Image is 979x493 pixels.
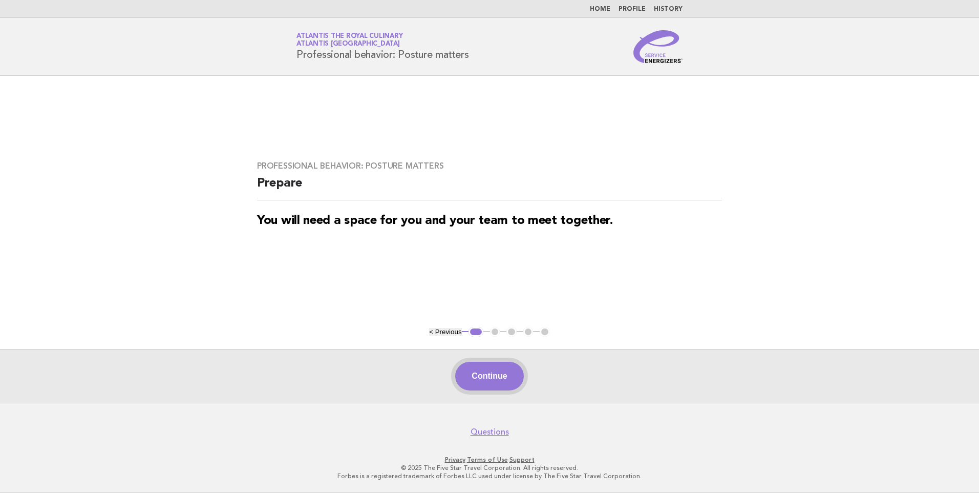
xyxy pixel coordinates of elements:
[257,175,722,200] h2: Prepare
[455,362,523,391] button: Continue
[469,327,483,337] button: 1
[429,328,461,336] button: < Previous
[296,41,400,48] span: Atlantis [GEOGRAPHIC_DATA]
[257,215,613,227] strong: You will need a space for you and your team to meet together.
[176,464,803,472] p: © 2025 The Five Star Travel Corporation. All rights reserved.
[296,33,402,47] a: Atlantis the Royal CulinaryAtlantis [GEOGRAPHIC_DATA]
[445,456,465,463] a: Privacy
[467,456,508,463] a: Terms of Use
[619,6,646,12] a: Profile
[471,427,509,437] a: Questions
[257,161,722,171] h3: Professional behavior: Posture matters
[176,472,803,480] p: Forbes is a registered trademark of Forbes LLC used under license by The Five Star Travel Corpora...
[590,6,610,12] a: Home
[654,6,683,12] a: History
[176,456,803,464] p: · ·
[509,456,535,463] a: Support
[633,30,683,63] img: Service Energizers
[296,33,469,60] h1: Professional behavior: Posture matters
